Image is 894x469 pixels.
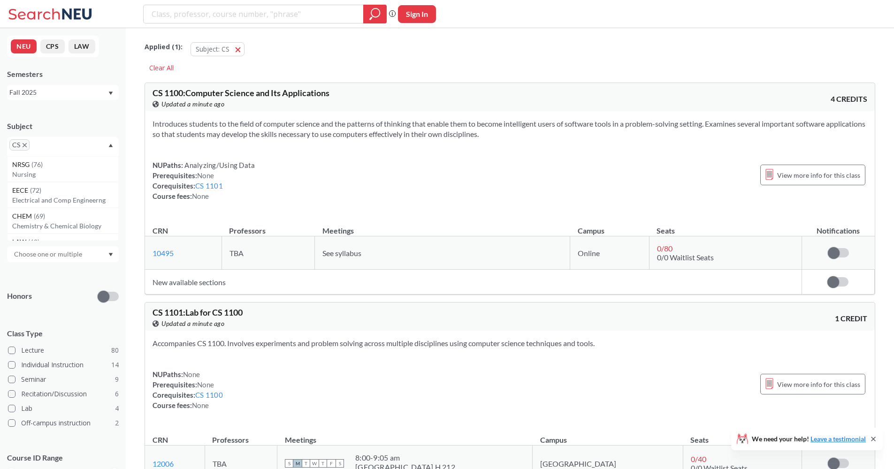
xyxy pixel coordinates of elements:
[222,216,314,236] th: Professors
[108,91,113,95] svg: Dropdown arrow
[285,459,293,468] span: S
[533,425,683,446] th: Campus
[183,161,255,169] span: Analyzing/Using Data
[28,238,39,246] span: ( 68 )
[777,169,860,181] span: View more info for this class
[111,345,119,356] span: 80
[111,360,119,370] span: 14
[12,185,30,196] span: EECE
[8,344,119,356] label: Lecture
[23,143,27,147] svg: X to remove pill
[12,211,34,221] span: CHEM
[777,378,860,390] span: View more info for this class
[153,160,255,201] div: NUPaths: Prerequisites: Corequisites: Course fees:
[12,159,31,170] span: NRSG
[302,459,310,468] span: T
[153,88,329,98] span: CS 1100 : Computer Science and Its Applications
[161,318,224,329] span: Updated a minute ago
[69,39,95,53] button: LAW
[810,435,866,443] a: Leave a testimonial
[570,236,649,270] td: Online
[355,453,455,462] div: 8:00 - 9:05 am
[12,170,118,179] p: Nursing
[310,459,319,468] span: W
[9,139,30,151] span: CSX to remove pill
[115,418,119,428] span: 2
[145,270,802,295] td: New available sections
[8,402,119,415] label: Lab
[8,417,119,429] label: Off-campus instruction
[752,436,866,442] span: We need your help!
[161,99,224,109] span: Updated a minute ago
[683,425,802,446] th: Seats
[153,307,243,318] span: CS 1101 : Lab for CS 1100
[151,6,357,22] input: Class, professor, course number, "phrase"
[319,459,327,468] span: T
[115,389,119,399] span: 6
[183,370,200,378] span: None
[369,8,381,21] svg: magnifying glass
[196,45,229,53] span: Subject: CS
[7,291,32,302] p: Honors
[649,216,802,236] th: Seats
[398,5,436,23] button: Sign In
[40,39,65,53] button: CPS
[293,459,302,468] span: M
[9,87,107,98] div: Fall 2025
[30,186,41,194] span: ( 72 )
[11,39,37,53] button: NEU
[197,171,214,180] span: None
[12,221,118,231] p: Chemistry & Chemical Biology
[657,253,714,262] span: 0/0 Waitlist Seats
[108,253,113,257] svg: Dropdown arrow
[8,373,119,386] label: Seminar
[153,459,174,468] a: 12006
[802,425,874,446] th: Notifications
[12,196,118,205] p: Electrical and Comp Engineerng
[145,42,183,52] span: Applied ( 1 ):
[108,144,113,147] svg: Dropdown arrow
[197,380,214,389] span: None
[195,391,223,399] a: CS 1100
[192,401,209,409] span: None
[7,85,119,100] div: Fall 2025Dropdown arrow
[34,212,45,220] span: ( 69 )
[205,425,277,446] th: Professors
[363,5,387,23] div: magnifying glass
[657,244,672,253] span: 0 / 80
[153,119,867,139] section: Introduces students to the field of computer science and the patterns of thinking that enable the...
[277,425,533,446] th: Meetings
[835,313,867,324] span: 1 CREDIT
[802,216,874,236] th: Notifications
[8,388,119,400] label: Recitation/Discussion
[115,403,119,414] span: 4
[153,369,223,410] div: NUPaths: Prerequisites: Corequisites: Course fees:
[145,61,178,75] div: Clear All
[153,226,168,236] div: CRN
[322,249,361,257] span: See syllabus
[8,359,119,371] label: Individual Instruction
[7,121,119,131] div: Subject
[115,374,119,385] span: 9
[7,453,119,463] p: Course ID Range
[195,182,223,190] a: CS 1101
[7,246,119,262] div: Dropdown arrow
[315,216,570,236] th: Meetings
[570,216,649,236] th: Campus
[153,249,174,257] a: 10495
[9,249,88,260] input: Choose one or multiple
[31,160,43,168] span: ( 76 )
[153,435,168,445] div: CRN
[7,137,119,156] div: CSX to remove pillDropdown arrowNRSG(76)NursingEECE(72)Electrical and Comp EngineerngCHEM(69)Chem...
[691,454,706,463] span: 0 / 40
[831,94,867,104] span: 4 CREDITS
[191,42,245,56] button: Subject: CS
[336,459,344,468] span: S
[7,69,119,79] div: Semesters
[192,192,209,200] span: None
[7,328,119,339] span: Class Type
[12,237,28,247] span: LAW
[327,459,336,468] span: F
[153,338,867,348] section: Accompanies CS 1100. Involves experiments and problem solving across multiple disciplines using c...
[222,236,314,270] td: TBA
